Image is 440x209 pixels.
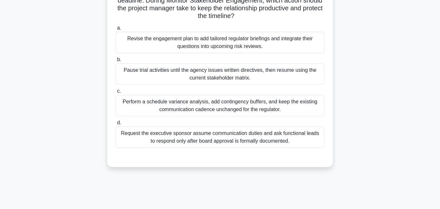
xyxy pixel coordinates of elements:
div: Pause trial activities until the agency issues written directives, then resume using the current ... [116,63,324,85]
span: b. [117,57,121,62]
span: c. [117,88,121,94]
div: Request the executive sponsor assume communication duties and ask functional leads to respond onl... [116,127,324,148]
span: d. [117,120,121,125]
span: a. [117,25,121,31]
div: Revise the engagement plan to add tailored regulator briefings and integrate their questions into... [116,32,324,53]
div: Perform a schedule variance analysis, add contingency buffers, and keep the existing communicatio... [116,95,324,116]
